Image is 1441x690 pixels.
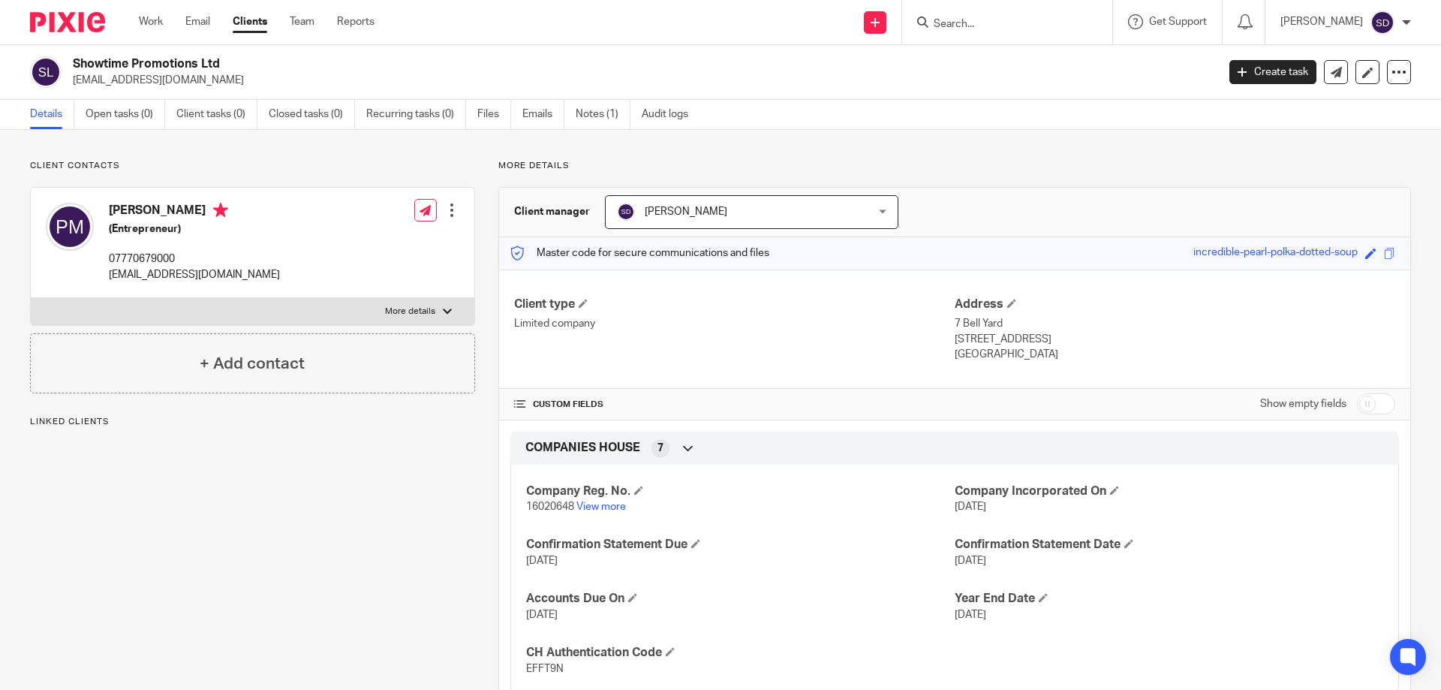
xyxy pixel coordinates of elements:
[510,246,769,261] p: Master code for secure communications and files
[109,267,280,282] p: [EMAIL_ADDRESS][DOMAIN_NAME]
[385,306,435,318] p: More details
[30,160,475,172] p: Client contacts
[526,484,955,499] h4: Company Reg. No.
[185,14,210,29] a: Email
[932,18,1067,32] input: Search
[30,56,62,88] img: svg%3E
[498,160,1411,172] p: More details
[30,12,105,32] img: Pixie
[525,440,640,456] span: COMPANIES HOUSE
[514,297,955,312] h4: Client type
[526,664,564,674] span: EFFT9N
[514,399,955,411] h4: CUSTOM FIELDS
[269,100,355,129] a: Closed tasks (0)
[73,73,1207,88] p: [EMAIL_ADDRESS][DOMAIN_NAME]
[30,100,74,129] a: Details
[576,100,630,129] a: Notes (1)
[1370,11,1394,35] img: svg%3E
[337,14,375,29] a: Reports
[657,441,663,456] span: 7
[955,556,986,566] span: [DATE]
[955,610,986,620] span: [DATE]
[526,610,558,620] span: [DATE]
[109,203,280,221] h4: [PERSON_NAME]
[955,484,1383,499] h4: Company Incorporated On
[46,203,94,251] img: svg%3E
[1149,17,1207,27] span: Get Support
[526,556,558,566] span: [DATE]
[109,221,280,237] h5: (Entrepreneur)
[109,252,280,267] p: 07770679000
[290,14,314,29] a: Team
[200,352,305,375] h4: + Add contact
[617,203,635,221] img: svg%3E
[176,100,257,129] a: Client tasks (0)
[526,502,574,512] span: 16020648
[526,645,955,661] h4: CH Authentication Code
[526,537,955,553] h4: Confirmation Statement Due
[139,14,163,29] a: Work
[73,56,980,72] h2: Showtime Promotions Ltd
[30,416,475,428] p: Linked clients
[576,502,626,512] a: View more
[1193,245,1358,262] div: incredible-pearl-polka-dotted-soup
[233,14,267,29] a: Clients
[213,203,228,218] i: Primary
[955,591,1383,607] h4: Year End Date
[514,204,590,219] h3: Client manager
[642,100,699,129] a: Audit logs
[86,100,165,129] a: Open tasks (0)
[522,100,564,129] a: Emails
[1280,14,1363,29] p: [PERSON_NAME]
[1260,396,1346,411] label: Show empty fields
[955,316,1395,331] p: 7 Bell Yard
[955,537,1383,553] h4: Confirmation Statement Date
[366,100,466,129] a: Recurring tasks (0)
[1229,60,1316,84] a: Create task
[955,502,986,512] span: [DATE]
[955,297,1395,312] h4: Address
[955,332,1395,347] p: [STREET_ADDRESS]
[514,316,955,331] p: Limited company
[526,591,955,607] h4: Accounts Due On
[645,206,727,217] span: [PERSON_NAME]
[477,100,511,129] a: Files
[955,347,1395,362] p: [GEOGRAPHIC_DATA]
